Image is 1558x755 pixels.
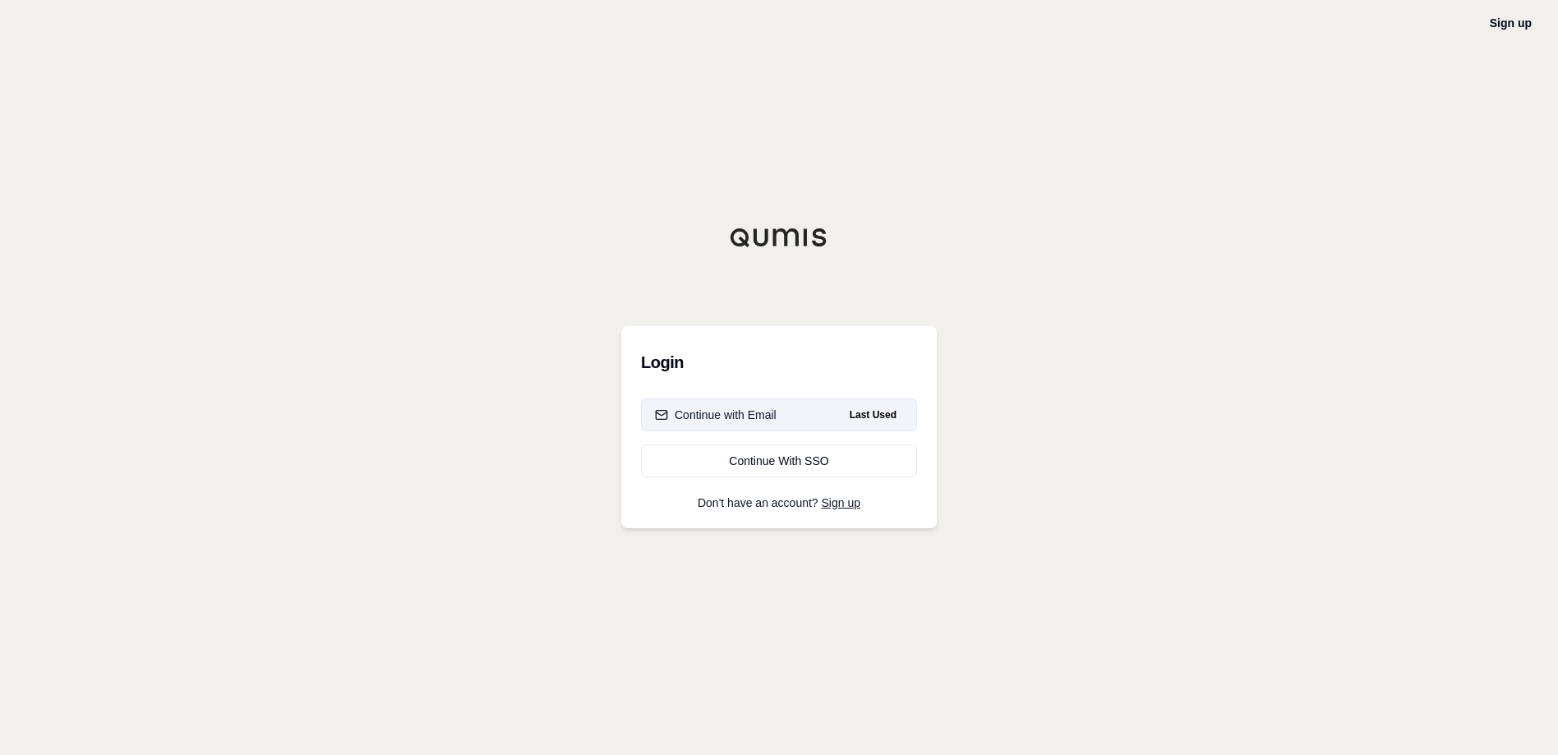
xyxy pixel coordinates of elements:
[655,407,777,423] div: Continue with Email
[641,398,917,431] button: Continue with EmailLast Used
[730,228,828,247] img: Qumis
[655,453,903,469] div: Continue With SSO
[1490,16,1532,30] a: Sign up
[641,346,917,379] h3: Login
[641,497,917,509] p: Don't have an account?
[822,496,860,509] a: Sign up
[641,444,917,477] a: Continue With SSO
[843,405,903,425] span: Last Used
